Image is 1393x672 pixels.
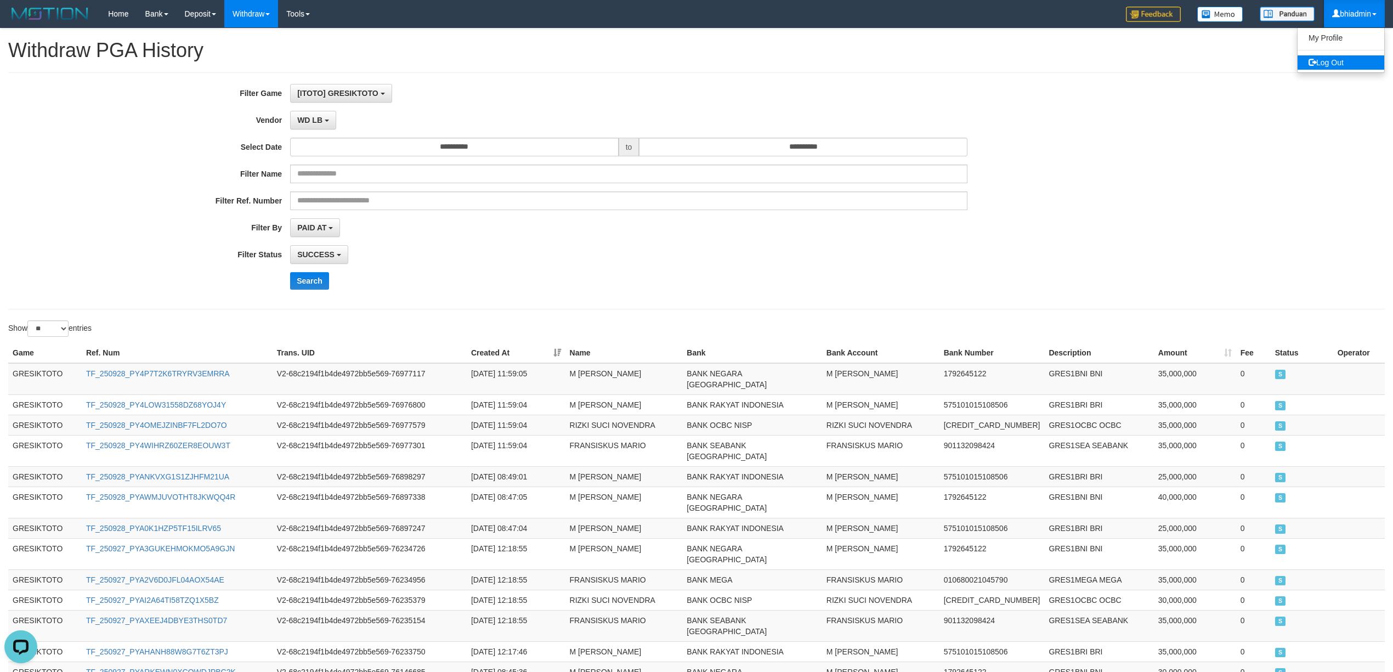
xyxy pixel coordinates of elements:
[467,538,565,569] td: [DATE] 12:18:55
[682,394,822,415] td: BANK RAKYAT INDONESIA
[939,590,1045,610] td: [CREDIT_CARD_NUMBER]
[1260,7,1315,21] img: panduan.png
[273,363,467,395] td: V2-68c2194f1b4de4972bb5e569-76977117
[1154,641,1236,662] td: 35,000,000
[297,116,322,125] span: WD LB
[8,5,92,22] img: MOTION_logo.png
[1236,590,1271,610] td: 0
[8,320,92,337] label: Show entries
[86,421,227,430] a: TF_250928_PY4OMEJZINBF7FL2DO7O
[1044,466,1153,487] td: GRES1BRI BRI
[86,369,230,378] a: TF_250928_PY4P7T2K6TRYRV3EMRRA
[1154,466,1236,487] td: 25,000,000
[565,363,683,395] td: M [PERSON_NAME]
[1275,617,1286,626] span: SUCCESS
[86,647,228,656] a: TF_250927_PYAHANH88W8G7T6ZT3PJ
[1275,524,1286,534] span: SUCCESS
[1154,343,1236,363] th: Amount: activate to sort column ascending
[1044,569,1153,590] td: GRES1MEGA MEGA
[1154,518,1236,538] td: 25,000,000
[1236,435,1271,466] td: 0
[1236,610,1271,641] td: 0
[273,487,467,518] td: V2-68c2194f1b4de4972bb5e569-76897338
[467,569,565,590] td: [DATE] 12:18:55
[565,610,683,641] td: FRANSISKUS MARIO
[822,641,939,662] td: M [PERSON_NAME]
[1044,590,1153,610] td: GRES1OCBC OCBC
[467,590,565,610] td: [DATE] 12:18:55
[1333,343,1385,363] th: Operator
[939,466,1045,487] td: 575101015108506
[1236,363,1271,395] td: 0
[939,363,1045,395] td: 1792645122
[1236,569,1271,590] td: 0
[467,343,565,363] th: Created At: activate to sort column ascending
[273,435,467,466] td: V2-68c2194f1b4de4972bb5e569-76977301
[682,569,822,590] td: BANK MEGA
[1275,648,1286,657] span: SUCCESS
[290,245,348,264] button: SUCCESS
[822,394,939,415] td: M [PERSON_NAME]
[273,610,467,641] td: V2-68c2194f1b4de4972bb5e569-76235154
[8,538,82,569] td: GRESIKTOTO
[273,415,467,435] td: V2-68c2194f1b4de4972bb5e569-76977579
[682,610,822,641] td: BANK SEABANK [GEOGRAPHIC_DATA]
[8,363,82,395] td: GRESIKTOTO
[467,641,565,662] td: [DATE] 12:17:46
[1236,641,1271,662] td: 0
[290,272,329,290] button: Search
[822,343,939,363] th: Bank Account
[273,518,467,538] td: V2-68c2194f1b4de4972bb5e569-76897247
[86,441,230,450] a: TF_250928_PY4WIHRZ60ZER8EOUW3T
[939,518,1045,538] td: 575101015108506
[1236,466,1271,487] td: 0
[1236,415,1271,435] td: 0
[939,569,1045,590] td: 010680021045790
[273,466,467,487] td: V2-68c2194f1b4de4972bb5e569-76898297
[682,363,822,395] td: BANK NEGARA [GEOGRAPHIC_DATA]
[682,590,822,610] td: BANK OCBC NISP
[1275,493,1286,502] span: SUCCESS
[1275,596,1286,606] span: SUCCESS
[82,343,273,363] th: Ref. Num
[682,518,822,538] td: BANK RAKYAT INDONESIA
[273,394,467,415] td: V2-68c2194f1b4de4972bb5e569-76976800
[565,415,683,435] td: RIZKI SUCI NOVENDRA
[1154,487,1236,518] td: 40,000,000
[1236,518,1271,538] td: 0
[1154,363,1236,395] td: 35,000,000
[1298,31,1384,45] a: My Profile
[1275,545,1286,554] span: SUCCESS
[1154,569,1236,590] td: 35,000,000
[1154,590,1236,610] td: 30,000,000
[273,538,467,569] td: V2-68c2194f1b4de4972bb5e569-76234726
[86,575,224,584] a: TF_250927_PYA2V6D0JFL04AOX54AE
[467,363,565,395] td: [DATE] 11:59:05
[1044,610,1153,641] td: GRES1SEA SEABANK
[822,466,939,487] td: M [PERSON_NAME]
[8,487,82,518] td: GRESIKTOTO
[822,610,939,641] td: FRANSISKUS MARIO
[273,569,467,590] td: V2-68c2194f1b4de4972bb5e569-76234956
[297,89,378,98] span: [ITOTO] GRESIKTOTO
[1275,370,1286,379] span: SUCCESS
[939,435,1045,466] td: 901132098424
[565,487,683,518] td: M [PERSON_NAME]
[565,569,683,590] td: FRANSISKUS MARIO
[939,394,1045,415] td: 575101015108506
[1154,610,1236,641] td: 35,000,000
[565,518,683,538] td: M [PERSON_NAME]
[822,538,939,569] td: M [PERSON_NAME]
[8,610,82,641] td: GRESIKTOTO
[939,415,1045,435] td: [CREDIT_CARD_NUMBER]
[467,435,565,466] td: [DATE] 11:59:04
[86,596,219,605] a: TF_250927_PYAI2A64TI58TZQ1X5BZ
[86,544,235,553] a: TF_250927_PYA3GUKEHMOKMO5A9GJN
[565,641,683,662] td: M [PERSON_NAME]
[467,415,565,435] td: [DATE] 11:59:04
[1044,518,1153,538] td: GRES1BRI BRI
[8,466,82,487] td: GRESIKTOTO
[1197,7,1243,22] img: Button%20Memo.svg
[8,394,82,415] td: GRESIKTOTO
[1275,401,1286,410] span: SUCCESS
